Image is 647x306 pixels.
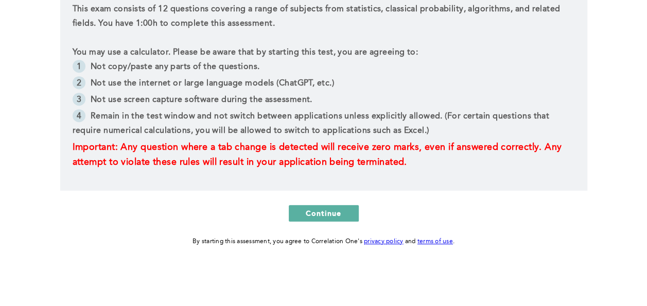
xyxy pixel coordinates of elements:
[364,239,404,245] a: privacy policy
[73,2,575,31] p: This exam consists of 12 questions covering a range of subjects from statistics, classical probab...
[73,45,575,60] p: You may use a calculator. Please be aware that by starting this test, you are agreeing to:
[73,93,575,109] li: Not use screen capture software during the assessment.
[73,76,575,93] li: Not use the internet or large language models (ChatGPT, etc.)
[73,143,565,167] span: Important: Any question where a tab change is detected will receive zero marks, even if answered ...
[73,109,575,140] li: Remain in the test window and not switch between applications unless explicitly allowed. (For cer...
[73,60,575,76] li: Not copy/paste any parts of the questions.
[417,239,453,245] a: terms of use
[289,205,359,222] button: Continue
[306,208,342,218] span: Continue
[193,236,454,247] div: By starting this assessment, you agree to Correlation One's and .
